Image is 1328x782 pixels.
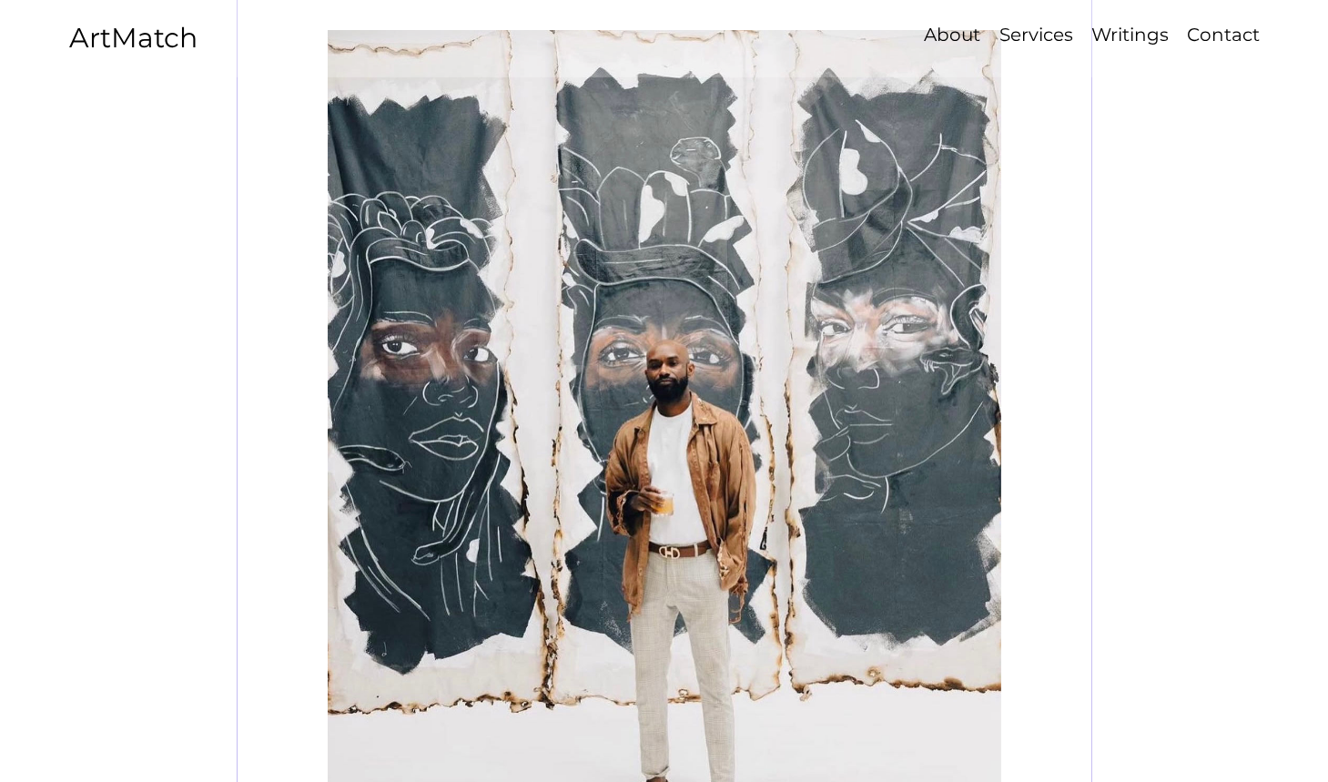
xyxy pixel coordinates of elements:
a: Contact [1178,22,1268,48]
a: About [915,22,989,48]
a: ArtMatch [69,21,198,55]
nav: Site [855,22,1268,48]
p: Contact [1178,22,1269,48]
p: Services [990,22,1082,48]
a: Writings [1082,22,1178,48]
a: Services [989,22,1082,48]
